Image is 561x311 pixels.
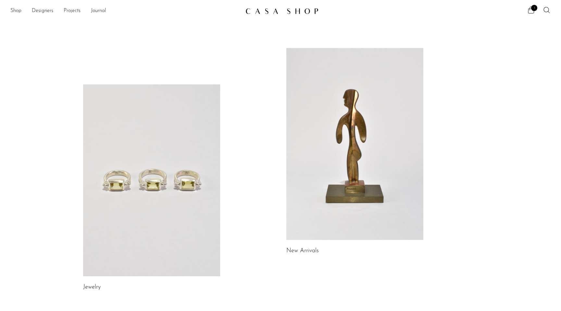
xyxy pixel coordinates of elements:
[10,6,240,17] nav: Desktop navigation
[286,248,319,254] a: New Arrivals
[83,284,101,290] a: Jewelry
[10,7,21,15] a: Shop
[91,7,106,15] a: Journal
[32,7,53,15] a: Designers
[10,6,240,17] ul: NEW HEADER MENU
[64,7,81,15] a: Projects
[531,5,537,11] span: 1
